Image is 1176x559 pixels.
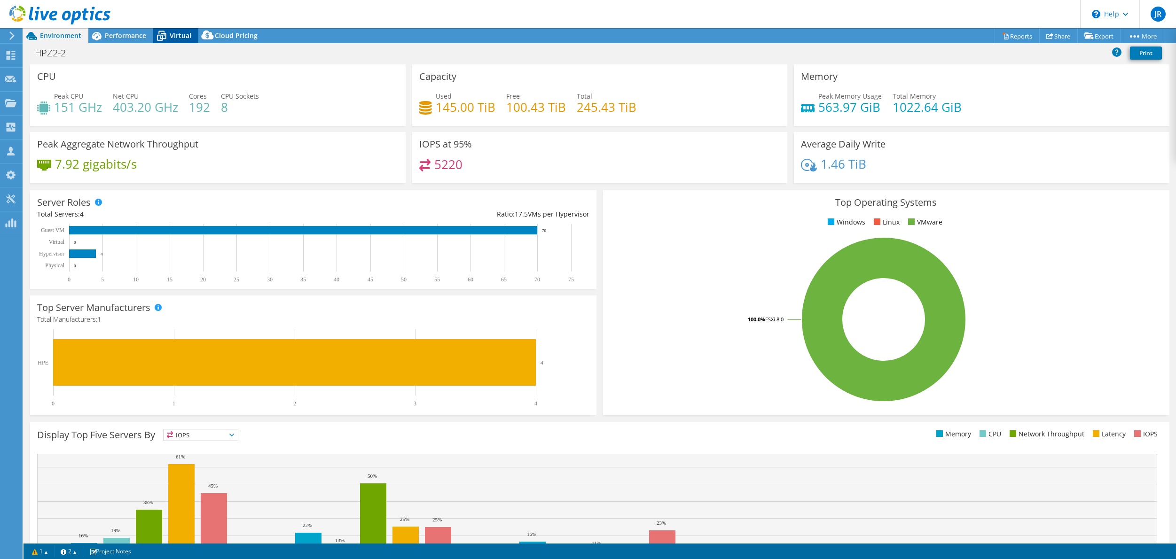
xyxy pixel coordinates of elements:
text: 70 [542,228,547,233]
text: 4 [541,360,543,365]
tspan: ESXi 8.0 [765,316,784,323]
text: 4 [534,400,537,407]
h3: Capacity [419,71,456,82]
a: Print [1130,47,1162,60]
span: Net CPU [113,92,139,101]
text: 70 [534,276,540,283]
h3: Top Operating Systems [610,197,1162,208]
text: 40 [334,276,339,283]
text: 19% [111,528,120,533]
li: Memory [934,429,971,439]
div: Total Servers: [37,209,313,219]
a: More [1121,29,1164,43]
h4: 192 [189,102,210,112]
text: 0 [52,400,55,407]
a: Export [1077,29,1121,43]
li: IOPS [1132,429,1158,439]
a: 2 [54,545,83,557]
h4: 1022.64 GiB [893,102,962,112]
text: 60 [468,276,473,283]
text: Hypervisor [39,250,64,257]
span: 1 [97,315,101,324]
span: Performance [105,31,146,40]
h3: IOPS at 95% [419,139,472,149]
text: 0 [74,240,76,245]
a: Project Notes [83,545,138,557]
text: 65 [501,276,507,283]
span: Total Memory [893,92,936,101]
h4: 8 [221,102,259,112]
a: Reports [995,29,1040,43]
div: Ratio: VMs per Hypervisor [313,209,589,219]
h4: 563.97 GiB [818,102,882,112]
text: 3 [414,400,416,407]
h3: Top Server Manufacturers [37,303,150,313]
span: JR [1151,7,1166,22]
h3: Server Roles [37,197,91,208]
text: 35 [300,276,306,283]
h4: 403.20 GHz [113,102,178,112]
text: 0 [74,264,76,268]
span: Virtual [170,31,191,40]
span: Peak Memory Usage [818,92,882,101]
li: CPU [977,429,1001,439]
text: 22% [303,522,312,528]
span: Used [436,92,452,101]
text: 45% [208,483,218,489]
h3: CPU [37,71,56,82]
text: 16% [78,533,88,538]
h4: 100.43 TiB [506,102,566,112]
a: 1 [25,545,55,557]
span: Peak CPU [54,92,83,101]
text: 10% [624,542,634,548]
li: Linux [871,217,900,227]
h4: 245.43 TiB [577,102,636,112]
li: Network Throughput [1007,429,1084,439]
text: 61% [176,454,185,459]
text: 11% [592,540,601,546]
text: 55 [434,276,440,283]
text: 0 [68,276,71,283]
h3: Peak Aggregate Network Throughput [37,139,198,149]
span: Cloud Pricing [215,31,258,40]
text: 50% [368,473,377,479]
span: IOPS [164,429,238,441]
span: Environment [40,31,81,40]
li: Latency [1090,429,1126,439]
h4: Total Manufacturers: [37,314,589,325]
h4: 7.92 gigabits/s [55,159,137,169]
text: 13% [335,537,345,543]
text: Guest VM [41,227,64,233]
text: 45 [368,276,373,283]
h4: 5220 [434,159,463,170]
text: 25% [432,517,442,522]
span: 4 [80,210,84,218]
text: 23% [657,520,666,526]
h3: Memory [801,71,838,82]
span: Cores [189,92,207,101]
li: VMware [906,217,942,227]
text: 5 [101,276,104,283]
text: 16% [527,531,536,537]
text: 75 [568,276,574,283]
li: Windows [825,217,865,227]
text: 25 [234,276,239,283]
tspan: 100.0% [748,316,765,323]
text: HPE [38,359,48,366]
text: 10 [133,276,139,283]
text: 30 [267,276,273,283]
text: 4 [101,252,103,256]
text: Physical [45,262,64,269]
text: 50 [401,276,407,283]
text: 35% [143,499,153,505]
text: 1 [172,400,175,407]
h1: HPZ2-2 [31,48,80,58]
span: Free [506,92,520,101]
span: Total [577,92,592,101]
h4: 151 GHz [54,102,102,112]
h4: 145.00 TiB [436,102,495,112]
text: 20 [200,276,206,283]
text: 15 [167,276,172,283]
text: 2 [293,400,296,407]
text: Virtual [49,239,65,245]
